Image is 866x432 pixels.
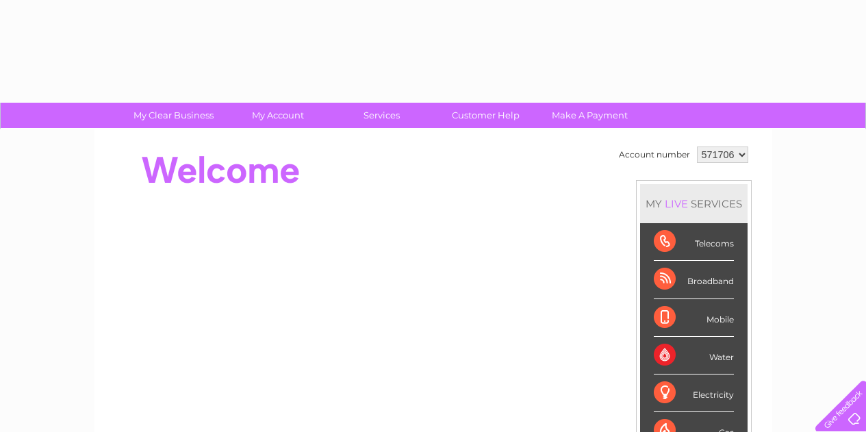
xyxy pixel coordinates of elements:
[615,143,693,166] td: Account number
[662,197,691,210] div: LIVE
[533,103,646,128] a: Make A Payment
[117,103,230,128] a: My Clear Business
[640,184,748,223] div: MY SERVICES
[654,261,734,298] div: Broadband
[325,103,438,128] a: Services
[654,374,734,412] div: Electricity
[654,299,734,337] div: Mobile
[654,223,734,261] div: Telecoms
[654,337,734,374] div: Water
[429,103,542,128] a: Customer Help
[221,103,334,128] a: My Account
